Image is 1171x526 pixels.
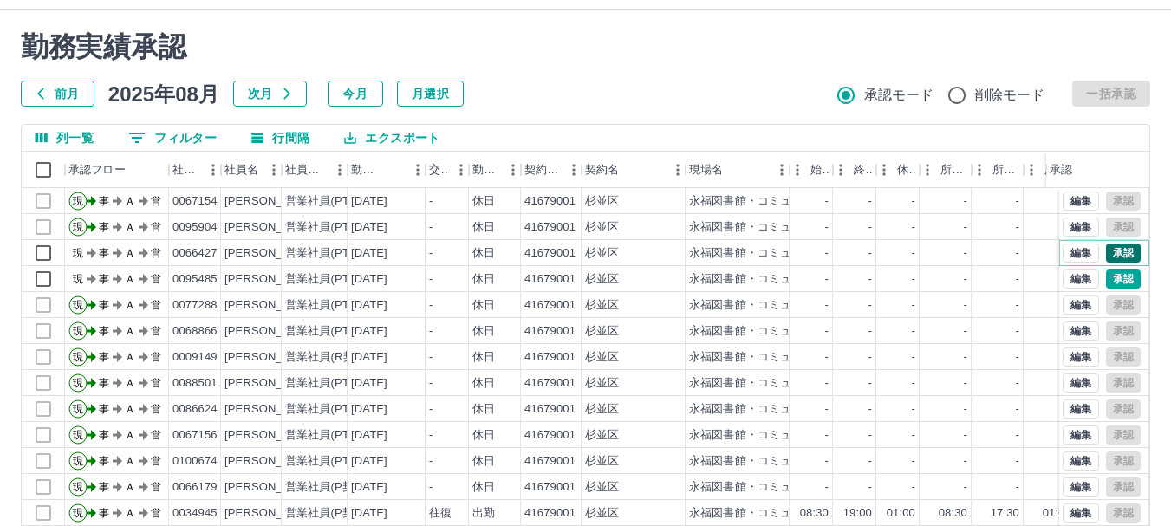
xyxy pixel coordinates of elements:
[172,375,218,392] div: 0088501
[73,377,83,389] text: 現
[897,152,916,188] div: 休憩
[912,297,915,314] div: -
[448,157,474,183] button: メニュー
[868,297,872,314] div: -
[524,297,576,314] div: 41679001
[261,157,287,183] button: メニュー
[1106,269,1141,289] button: 承認
[689,323,895,340] div: 永福図書館・コミュニティふらっと永福
[524,427,576,444] div: 41679001
[285,271,376,288] div: 営業社員(PT契約)
[472,349,495,366] div: 休日
[125,351,135,363] text: Ａ
[1046,152,1136,188] div: 承認
[224,323,319,340] div: [PERSON_NAME]
[825,375,829,392] div: -
[429,219,433,236] div: -
[99,325,109,337] text: 事
[689,271,895,288] div: 永福図書館・コミュニティふらっと永福
[99,273,109,285] text: 事
[172,479,218,496] div: 0066179
[381,158,405,182] button: ソート
[964,219,967,236] div: -
[351,505,387,522] div: [DATE]
[429,349,433,366] div: -
[524,152,561,188] div: 契約コード
[151,351,161,363] text: 営
[912,193,915,210] div: -
[833,152,876,188] div: 終業
[99,299,109,311] text: 事
[21,30,1150,63] h2: 勤務実績承認
[172,427,218,444] div: 0067156
[327,157,353,183] button: メニュー
[429,375,433,392] div: -
[172,401,218,418] div: 0086624
[172,323,218,340] div: 0068866
[172,245,218,262] div: 0066427
[825,323,829,340] div: -
[524,323,576,340] div: 41679001
[172,219,218,236] div: 0095904
[964,193,967,210] div: -
[912,323,915,340] div: -
[868,193,872,210] div: -
[429,479,433,496] div: -
[151,273,161,285] text: 営
[125,273,135,285] text: Ａ
[868,401,872,418] div: -
[868,323,872,340] div: -
[172,349,218,366] div: 0009149
[285,505,369,522] div: 営業社員(P契約)
[351,245,387,262] div: [DATE]
[114,125,231,151] button: フィルター表示
[1063,477,1099,497] button: 編集
[975,85,1045,106] span: 削除モード
[1063,425,1099,445] button: 編集
[912,245,915,262] div: -
[1063,295,1099,315] button: 編集
[351,375,387,392] div: [DATE]
[330,125,453,151] button: エクスポート
[686,152,790,188] div: 現場名
[125,377,135,389] text: Ａ
[1016,271,1019,288] div: -
[825,453,829,470] div: -
[405,157,431,183] button: メニュー
[472,427,495,444] div: 休日
[689,193,895,210] div: 永福図書館・コミュニティふらっと永福
[868,219,872,236] div: -
[285,479,369,496] div: 営業社員(P契約)
[1016,401,1019,418] div: -
[524,505,576,522] div: 41679001
[1063,269,1099,289] button: 編集
[964,271,967,288] div: -
[224,375,319,392] div: [PERSON_NAME]
[22,125,107,151] button: 列選択
[810,152,829,188] div: 始業
[151,195,161,207] text: 営
[912,427,915,444] div: -
[825,219,829,236] div: -
[99,429,109,441] text: 事
[790,152,833,188] div: 始業
[108,81,219,107] h5: 2025年08月
[524,479,576,496] div: 41679001
[887,505,915,522] div: 01:00
[1016,323,1019,340] div: -
[426,152,469,188] div: 交通費
[689,375,895,392] div: 永福図書館・コミュニティふらっと永福
[472,401,495,418] div: 休日
[689,349,895,366] div: 永福図書館・コミュニティふらっと永福
[585,152,619,188] div: 契約名
[224,219,319,236] div: [PERSON_NAME]
[472,479,495,496] div: 休日
[868,375,872,392] div: -
[429,193,433,210] div: -
[151,221,161,233] text: 営
[561,157,587,183] button: メニュー
[868,427,872,444] div: -
[99,351,109,363] text: 事
[1016,297,1019,314] div: -
[1063,373,1099,393] button: 編集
